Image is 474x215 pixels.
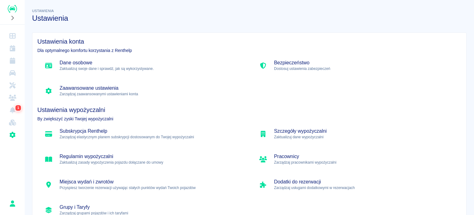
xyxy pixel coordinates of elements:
h5: Regulamin wypożyczalni [60,153,242,160]
a: Widget WWW [2,116,22,129]
div: BezpieczeństwoDostosuj ustawienia zabezpieczeń [252,55,461,76]
div: Zaawansowane ustawieniaZarządzaj zaawansowanymi ustawieniami konta [37,81,247,101]
p: Zaktualizuj swoje dane i sprawdź, jak są wykorzystywane. [60,66,242,71]
span: 1 [16,105,20,111]
p: Zaktualizuj dane wypożyczalni [274,134,456,140]
button: Rafał Płaza [6,197,19,210]
div: Subskrypcja RenthelpZarządzaj elastycznym planem subskrypcji dostosowanym do Twojej wypożyczalni [37,124,247,144]
div: Szczegóły wypożyczalniZaktualizuj dane wypożyczalni [252,124,461,144]
h5: Pracownicy [274,153,456,160]
a: Klienci [2,92,22,104]
p: Przyspiesz tworzenie rezerwacji używając stałych punktów wydań Twoich pojazdów [60,185,242,191]
h5: Bezpieczeństwo [274,60,456,66]
div: Regulamin wypożyczalniZaktualizuj zasady wypożyczenia pojazdu dołączane do umowy [37,149,247,170]
img: Renthelp [8,5,17,13]
p: Zarządzaj usługami dodatkowymi w rezerwacjach [274,185,456,191]
h5: Miejsca wydań i zwrotów [60,179,242,185]
h5: Szczegóły wypożyczalni [274,128,456,134]
div: PracownicyZarządzaj pracownikami wypożyczalni [252,149,461,170]
p: Zarządzaj zaawansowanymi ustawieniami konta [60,91,242,97]
div: Miejsca wydań i zwrotówPrzyspiesz tworzenie rezerwacji używając stałych punktów wydań Twoich poja... [37,174,247,195]
a: Flota [2,67,22,79]
a: Rezerwacje [2,54,22,67]
h4: Ustawienia wypożyczalni [37,106,461,114]
h3: Ustawienia [32,14,467,23]
h4: Ustawienia konta [37,38,461,45]
p: Dla optymalnego komfortu korzystania z Renthelp [37,47,461,54]
div: Dodatki do rezerwacjiZarządzaj usługami dodatkowymi w rezerwacjach [252,174,461,195]
a: Dashboard [2,30,22,42]
p: Zarządzaj pracownikami wypożyczalni [274,160,456,165]
h5: Dane osobowe [60,60,242,66]
div: Dane osoboweZaktualizuj swoje dane i sprawdź, jak są wykorzystywane. [37,55,247,76]
button: Rozwiń nawigację [8,14,17,22]
a: Kalendarz [2,42,22,54]
p: By zwiększyć zyski Twojej wypożyczalni [37,116,461,122]
h5: Zaawansowane ustawienia [60,85,242,91]
p: Zaktualizuj zasady wypożyczenia pojazdu dołączane do umowy [60,160,242,165]
h5: Grupy i Taryfy [60,204,242,210]
h5: Dodatki do rezerwacji [274,179,456,185]
p: Dostosuj ustawienia zabezpieczeń [274,66,456,71]
span: Ustawienia [32,9,54,13]
a: Ustawienia [2,129,22,141]
p: Zarządzaj elastycznym planem subskrypcji dostosowanym do Twojej wypożyczalni [60,134,242,140]
a: Serwisy [2,79,22,92]
a: Powiadomienia [2,104,22,116]
h5: Subskrypcja Renthelp [60,128,242,134]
